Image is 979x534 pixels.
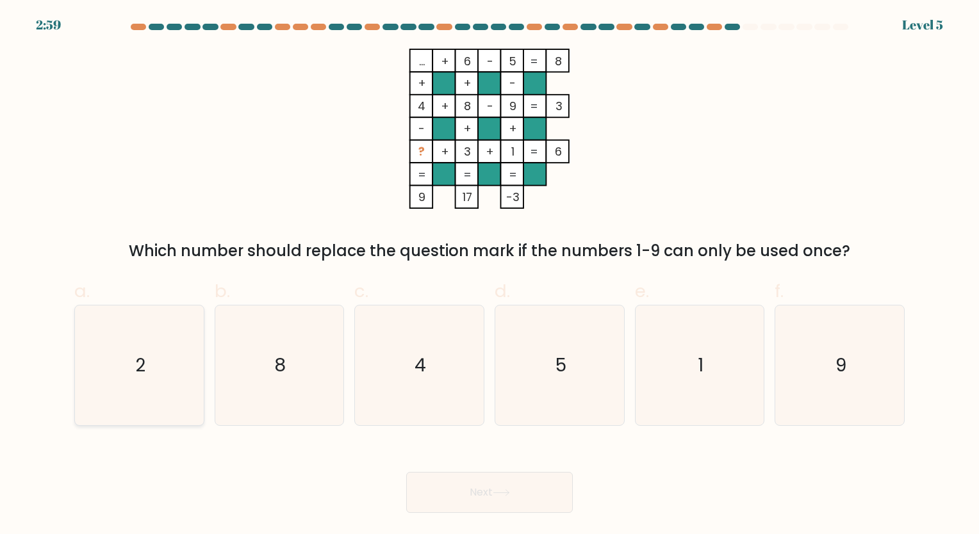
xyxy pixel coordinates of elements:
tspan: 9 [509,98,516,114]
div: 2:59 [36,15,61,35]
tspan: = [463,166,472,182]
span: c. [354,279,368,303]
tspan: = [530,98,538,114]
span: d. [495,279,510,303]
tspan: + [486,143,495,159]
span: b. [215,279,230,303]
tspan: + [418,76,426,92]
text: 1 [698,353,703,378]
tspan: 17 [463,189,472,205]
span: f. [775,279,784,303]
div: Which number should replace the question mark if the numbers 1-9 can only be used once? [82,239,897,263]
tspan: + [509,120,517,136]
tspan: 4 [418,98,426,114]
tspan: 9 [418,189,425,205]
tspan: + [441,53,449,69]
tspan: = [418,166,426,182]
span: a. [74,279,90,303]
tspan: ... [419,53,425,69]
tspan: - [487,53,493,69]
tspan: + [463,76,472,92]
tspan: - [510,76,516,92]
tspan: + [441,143,449,159]
tspan: 3 [555,98,562,114]
tspan: 5 [509,53,517,69]
span: e. [635,279,649,303]
tspan: 3 [465,143,471,159]
tspan: ? [419,143,425,159]
tspan: 8 [555,53,563,69]
text: 5 [555,353,566,378]
tspan: = [509,166,517,182]
text: 2 [135,353,145,378]
tspan: + [463,120,472,136]
text: 4 [415,353,427,378]
tspan: -3 [507,189,520,205]
tspan: 1 [511,143,514,159]
tspan: + [441,98,449,114]
tspan: 8 [464,98,471,114]
div: Level 5 [902,15,943,35]
button: Next [406,472,573,513]
tspan: 6 [464,53,471,69]
text: 9 [835,353,846,378]
tspan: = [530,143,538,159]
text: 8 [275,353,286,378]
tspan: = [530,53,538,69]
tspan: - [419,120,425,136]
tspan: 6 [555,143,563,159]
tspan: - [487,98,493,114]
